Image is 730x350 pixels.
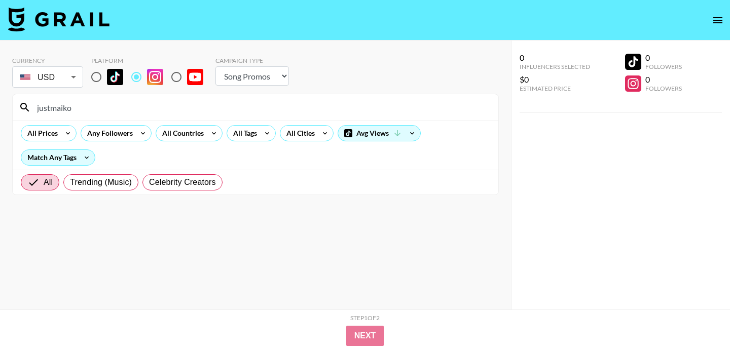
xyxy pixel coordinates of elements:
[21,126,60,141] div: All Prices
[156,126,206,141] div: All Countries
[8,7,109,31] img: Grail Talent
[645,85,682,92] div: Followers
[708,10,728,30] button: open drawer
[215,57,289,64] div: Campaign Type
[520,63,590,70] div: Influencers Selected
[645,63,682,70] div: Followers
[21,150,95,165] div: Match Any Tags
[280,126,317,141] div: All Cities
[149,176,216,188] span: Celebrity Creators
[12,57,83,64] div: Currency
[14,68,81,86] div: USD
[31,99,492,115] input: Search by User Name
[187,69,203,85] img: YouTube
[346,326,384,346] button: Next
[44,176,53,188] span: All
[520,74,590,85] div: $0
[91,57,211,64] div: Platform
[645,53,682,63] div: 0
[350,314,380,322] div: Step 1 of 2
[520,53,590,63] div: 0
[107,69,123,85] img: TikTok
[70,176,132,188] span: Trending (Music)
[338,126,420,141] div: Avg Views
[520,85,590,92] div: Estimated Price
[81,126,135,141] div: Any Followers
[227,126,259,141] div: All Tags
[147,69,163,85] img: Instagram
[679,299,718,338] iframe: Drift Widget Chat Controller
[645,74,682,85] div: 0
